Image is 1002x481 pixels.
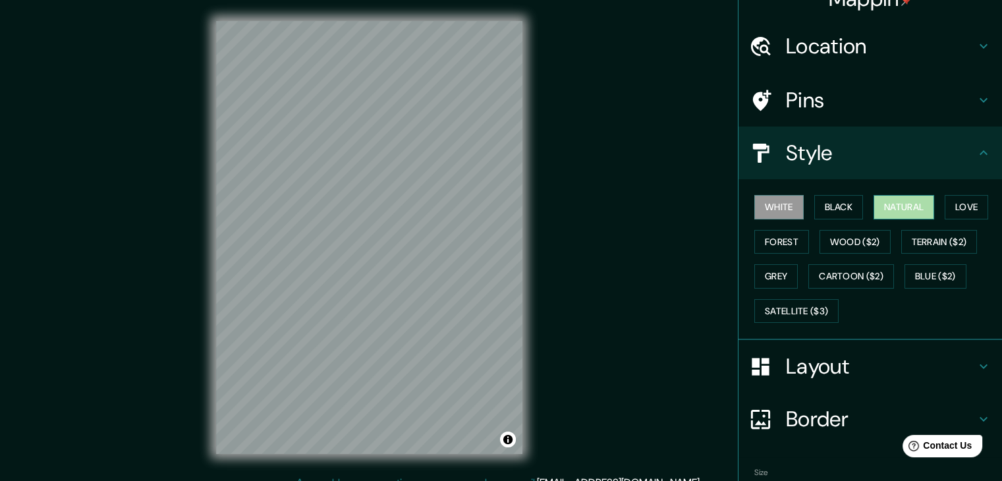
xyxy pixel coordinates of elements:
[738,127,1002,179] div: Style
[500,432,516,447] button: Toggle attribution
[874,195,934,219] button: Natural
[754,264,798,289] button: Grey
[786,140,976,166] h4: Style
[216,21,522,454] canvas: Map
[754,195,804,219] button: White
[754,299,839,324] button: Satellite ($3)
[754,230,809,254] button: Forest
[901,230,978,254] button: Terrain ($2)
[738,20,1002,72] div: Location
[945,195,988,219] button: Love
[738,393,1002,445] div: Border
[786,33,976,59] h4: Location
[808,264,894,289] button: Cartoon ($2)
[786,87,976,113] h4: Pins
[786,406,976,432] h4: Border
[820,230,891,254] button: Wood ($2)
[905,264,966,289] button: Blue ($2)
[738,340,1002,393] div: Layout
[738,74,1002,127] div: Pins
[786,353,976,380] h4: Layout
[885,430,988,467] iframe: Help widget launcher
[814,195,864,219] button: Black
[754,467,768,478] label: Size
